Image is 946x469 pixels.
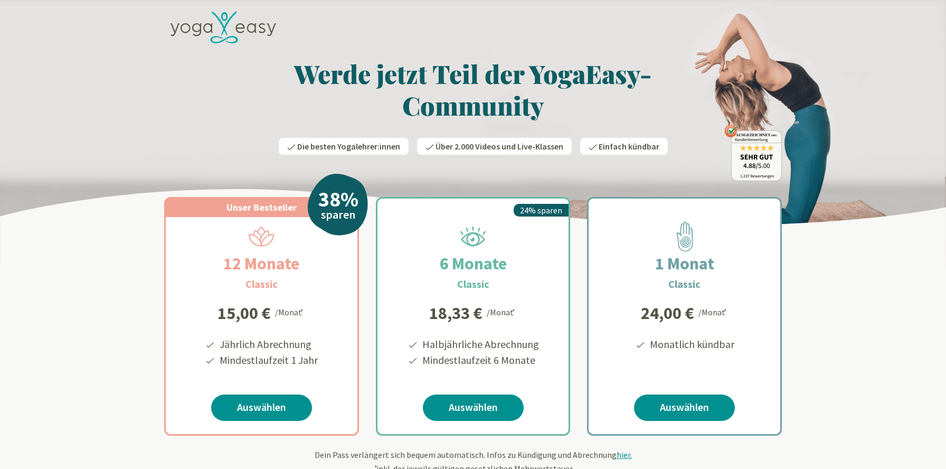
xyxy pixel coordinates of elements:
[648,336,734,352] li: Monatlich kündbar
[226,201,297,213] span: Unser Bestseller
[514,204,569,217] div: 24% sparen
[218,336,318,352] li: Jährlich Abrechnung
[617,449,632,460] span: hier.
[321,210,355,220] span: sparen
[421,336,539,352] li: Halbjährliche Abrechnung
[436,141,563,152] span: Über 2.000 Videos und Live-Klassen
[297,141,400,152] span: Die besten Yogalehrer:innen
[218,352,318,368] li: Mindestlaufzeit 1 Jahr
[724,125,782,181] img: ausgezeichnet_badge.png
[641,305,694,322] div: 24,00 €
[318,189,358,210] div: 38%
[421,352,539,368] li: Mindestlaufzeit 6 Monate
[630,251,740,276] h2: 1 Monat
[698,305,729,318] div: /Monat
[245,276,278,292] h3: Classic
[599,141,659,152] span: Einfach kündbar
[429,305,483,322] div: 18,33 €
[217,305,271,322] div: 15,00 €
[198,251,325,276] h2: 12 Monate
[164,58,782,121] h1: Werde jetzt Teil der YogaEasy-Community
[414,251,532,276] h2: 6 Monate
[211,395,312,421] a: Auswählen
[275,305,305,318] div: /Monat
[668,276,701,292] h3: Classic
[457,276,489,292] h3: Classic
[634,395,735,421] a: Auswählen
[423,395,524,421] a: Auswählen
[487,305,517,318] div: /Monat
